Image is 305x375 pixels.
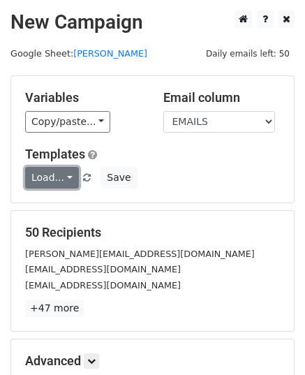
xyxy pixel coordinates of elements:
h5: Variables [25,90,142,105]
small: [EMAIL_ADDRESS][DOMAIN_NAME] [25,264,181,274]
small: [PERSON_NAME][EMAIL_ADDRESS][DOMAIN_NAME] [25,249,255,259]
iframe: Chat Widget [235,308,305,375]
a: +47 more [25,300,84,317]
a: Templates [25,147,85,161]
h5: 50 Recipients [25,225,280,240]
small: Google Sheet: [10,48,147,59]
h2: New Campaign [10,10,295,34]
h5: Email column [163,90,281,105]
span: Daily emails left: 50 [201,46,295,61]
a: [PERSON_NAME] [73,48,147,59]
small: [EMAIL_ADDRESS][DOMAIN_NAME] [25,280,181,291]
button: Save [101,167,137,189]
a: Copy/paste... [25,111,110,133]
a: Daily emails left: 50 [201,48,295,59]
h5: Advanced [25,353,280,369]
a: Load... [25,167,79,189]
